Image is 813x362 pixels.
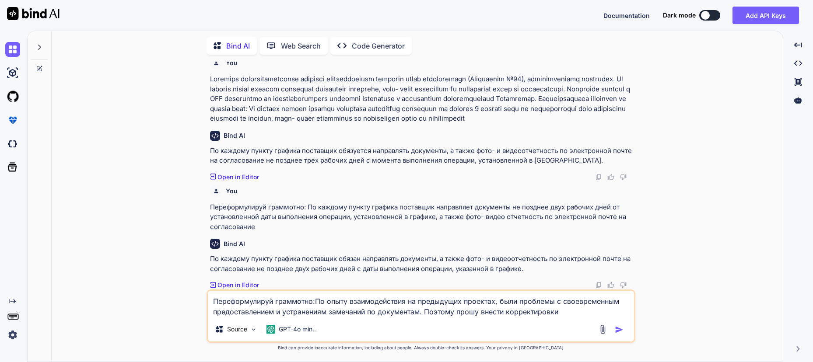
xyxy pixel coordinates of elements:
[7,7,60,20] img: Bind AI
[266,325,275,334] img: GPT-4o mini
[210,254,634,274] p: По каждому пункту графика поставщик обязан направлять документы, а также фото- и видеоотчетность ...
[217,173,259,181] p: Open in Editor
[5,42,20,57] img: chat
[603,12,650,19] span: Documentation
[207,345,635,351] p: Bind can provide inaccurate information, including about people. Always double-check its answers....
[5,66,20,80] img: ai-studio
[352,41,405,51] p: Code Generator
[603,11,650,20] button: Documentation
[663,11,696,20] span: Dark mode
[595,174,602,181] img: copy
[620,174,627,181] img: dislike
[226,59,238,67] h6: You
[224,131,245,140] h6: Bind AI
[732,7,799,24] button: Add API Keys
[607,174,614,181] img: like
[210,146,634,166] p: По каждому пункту графика поставщик обязуется направлять документы, а также фото- и видеоотчетнос...
[227,325,247,334] p: Source
[217,281,259,289] p: Open in Editor
[226,41,250,51] p: Bind AI
[607,282,614,289] img: like
[615,325,624,334] img: icon
[208,291,634,317] textarea: Переформулируй граммотно:По опыту взаимодействия на предыдущих проектах, были проблемы с своеврем...
[5,113,20,128] img: premium
[279,325,316,334] p: GPT-4o min..
[620,282,627,289] img: dislike
[281,41,321,51] p: Web Search
[595,282,602,289] img: copy
[224,240,245,248] h6: Bind AI
[598,324,608,334] img: attachment
[5,89,20,104] img: githubLight
[5,136,20,151] img: darkCloudIdeIcon
[250,326,257,333] img: Pick Models
[5,327,20,342] img: settings
[226,187,238,195] h6: You
[210,202,634,232] p: Переформулируй граммотно: По каждому пункту графика поставщик направляет документы не позднее дву...
[210,74,634,124] p: Loremips dolorsitametconse adipisci elitseddoeiusm temporin utlab etdoloremagn (Aliquaenim №94), ...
